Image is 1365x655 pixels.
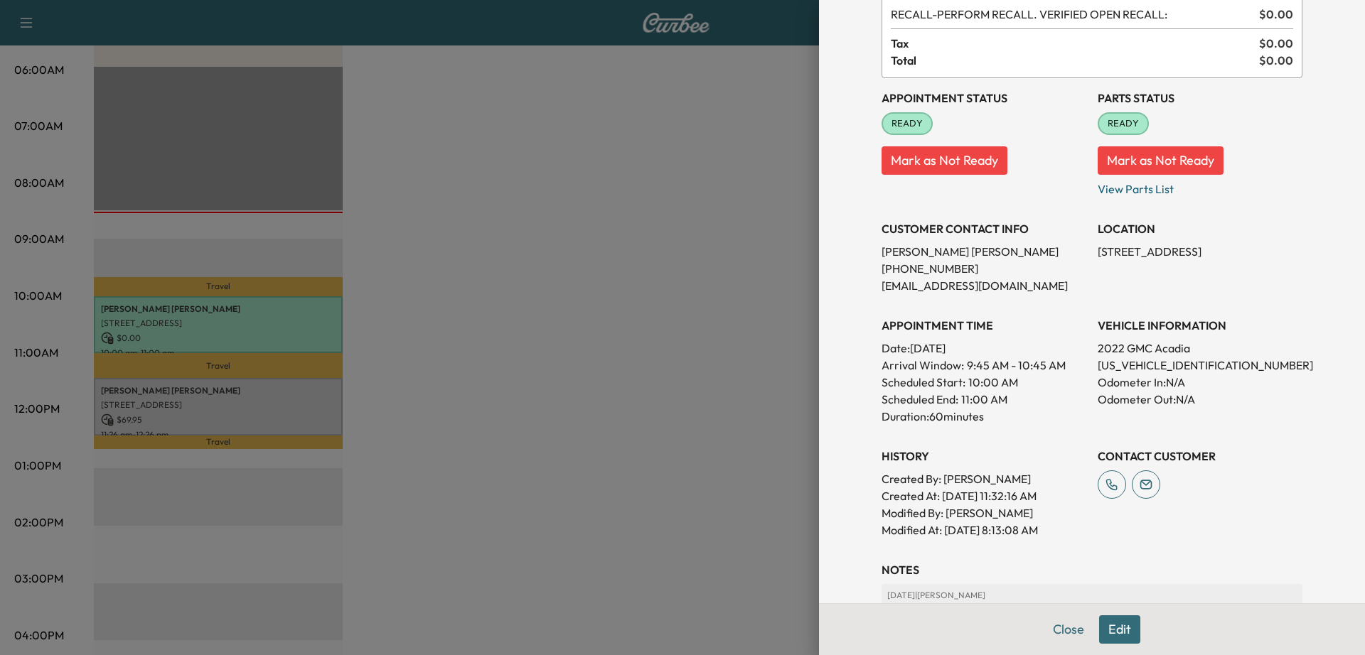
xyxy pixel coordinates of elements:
span: READY [1099,117,1147,131]
span: $ 0.00 [1259,52,1293,69]
p: Odometer Out: N/A [1098,391,1302,408]
p: [PERSON_NAME] [PERSON_NAME] [882,243,1086,260]
p: Duration: 60 minutes [882,408,1086,425]
h3: CONTACT CUSTOMER [1098,448,1302,465]
p: View Parts List [1098,175,1302,197]
p: Odometer In: N/A [1098,374,1302,391]
h3: APPOINTMENT TIME [882,317,1086,334]
p: [STREET_ADDRESS] [1098,243,1302,260]
p: Modified At : [DATE] 8:13:08 AM [882,521,1086,538]
h3: CUSTOMER CONTACT INFO [882,220,1086,237]
p: 10:00 AM [968,374,1018,391]
h3: Appointment Status [882,90,1086,107]
span: 9:45 AM - 10:45 AM [967,357,1066,374]
button: Mark as Not Ready [1098,146,1224,175]
h3: Parts Status [1098,90,1302,107]
p: Modified By : [PERSON_NAME] [882,504,1086,521]
p: Created At : [DATE] 11:32:16 AM [882,487,1086,504]
span: PERFORM RECALL. VERIFIED OPEN RECALL: [891,6,1253,23]
span: Tax [891,35,1259,52]
p: Scheduled End: [882,391,958,408]
p: Arrival Window: [882,357,1086,374]
button: Edit [1099,615,1140,644]
p: [DATE] | [PERSON_NAME] [887,590,1297,601]
span: $ 0.00 [1259,35,1293,52]
p: [US_VEHICLE_IDENTIFICATION_NUMBER] [1098,357,1302,374]
h3: VEHICLE INFORMATION [1098,317,1302,334]
p: 11:00 AM [961,391,1007,408]
p: Created By : [PERSON_NAME] [882,470,1086,487]
p: Scheduled Start: [882,374,965,391]
button: Close [1044,615,1093,644]
h3: LOCATION [1098,220,1302,237]
p: 2022 GMC Acadia [1098,340,1302,357]
p: [PHONE_NUMBER] [882,260,1086,277]
button: Mark as Not Ready [882,146,1007,175]
p: Date: [DATE] [882,340,1086,357]
h3: History [882,448,1086,465]
span: READY [883,117,931,131]
p: [EMAIL_ADDRESS][DOMAIN_NAME] [882,277,1086,294]
h3: NOTES [882,561,1302,578]
span: Total [891,52,1259,69]
span: $ 0.00 [1259,6,1293,23]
